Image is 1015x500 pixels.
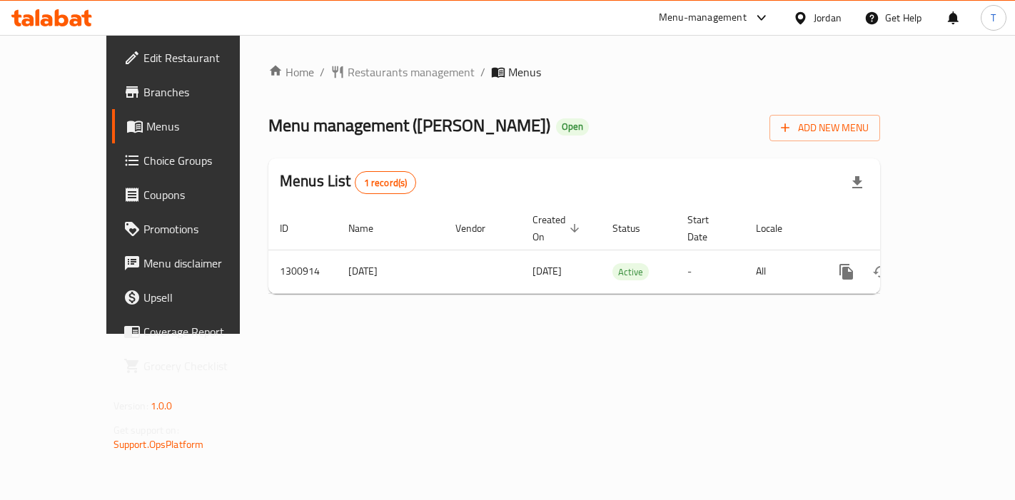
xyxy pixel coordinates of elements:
[991,10,996,26] span: T
[337,250,444,293] td: [DATE]
[612,220,659,237] span: Status
[143,152,264,169] span: Choice Groups
[769,115,880,141] button: Add New Menu
[112,75,276,109] a: Branches
[864,255,898,289] button: Change Status
[814,10,842,26] div: Jordan
[143,49,264,66] span: Edit Restaurant
[268,250,337,293] td: 1300914
[330,63,475,81] a: Restaurants management
[143,255,264,272] span: Menu disclaimer
[143,323,264,340] span: Coverage Report
[113,421,179,439] span: Get support on:
[355,176,416,190] span: 1 record(s)
[112,41,276,75] a: Edit Restaurant
[112,178,276,212] a: Coupons
[268,63,314,81] a: Home
[143,220,264,238] span: Promotions
[268,63,880,81] nav: breadcrumb
[829,255,864,289] button: more
[348,63,475,81] span: Restaurants management
[146,118,264,135] span: Menus
[556,121,589,133] span: Open
[268,207,978,294] table: enhanced table
[143,186,264,203] span: Coupons
[280,220,307,237] span: ID
[676,250,744,293] td: -
[113,435,204,454] a: Support.OpsPlatform
[532,211,584,245] span: Created On
[151,397,173,415] span: 1.0.0
[756,220,801,237] span: Locale
[556,118,589,136] div: Open
[143,289,264,306] span: Upsell
[112,280,276,315] a: Upsell
[112,246,276,280] a: Menu disclaimer
[612,263,649,280] div: Active
[112,212,276,246] a: Promotions
[744,250,818,293] td: All
[532,262,562,280] span: [DATE]
[348,220,392,237] span: Name
[268,109,550,141] span: Menu management ( [PERSON_NAME] )
[113,397,148,415] span: Version:
[143,357,264,374] span: Grocery Checklist
[112,143,276,178] a: Choice Groups
[455,220,504,237] span: Vendor
[112,109,276,143] a: Menus
[355,171,417,194] div: Total records count
[687,211,727,245] span: Start Date
[320,63,325,81] li: /
[480,63,485,81] li: /
[659,9,747,26] div: Menu-management
[280,170,416,194] h2: Menus List
[508,63,541,81] span: Menus
[612,264,649,280] span: Active
[143,83,264,101] span: Branches
[781,119,869,137] span: Add New Menu
[112,349,276,383] a: Grocery Checklist
[818,207,978,250] th: Actions
[112,315,276,349] a: Coverage Report
[840,165,874,200] div: Export file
